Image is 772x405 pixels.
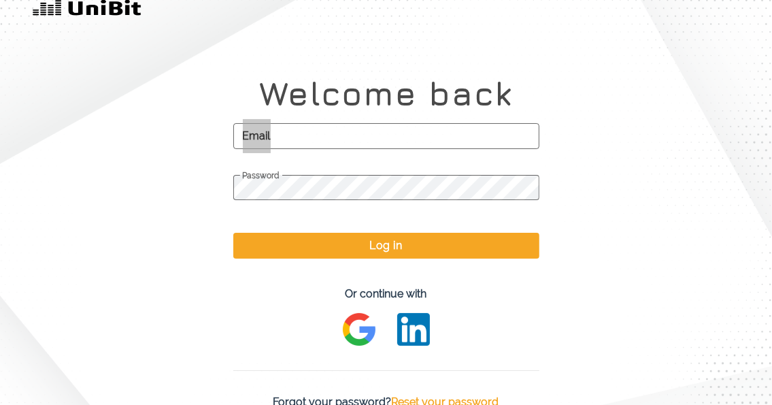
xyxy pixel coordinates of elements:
iframe: Drift Widget Chat Controller [704,337,756,389]
p: Or continue with [233,286,539,302]
h1: Welcome back [70,74,703,114]
img: wAAAABJRU5ErkJggg== [343,313,375,346]
button: Log in [233,233,539,259]
img: wNDaQje097HcAAAAABJRU5ErkJggg== [397,313,430,346]
span: Email [233,119,539,153]
span: Password [233,171,539,181]
input: Password [233,175,539,201]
